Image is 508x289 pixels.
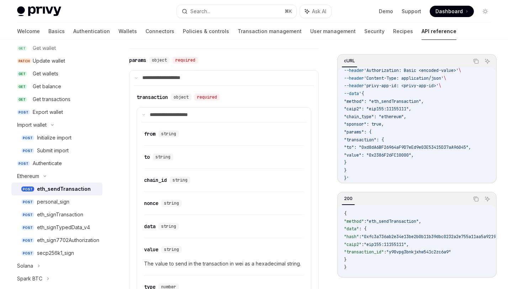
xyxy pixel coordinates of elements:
span: : [359,234,361,240]
span: GET [17,84,27,89]
a: Security [364,23,385,40]
span: : { [359,226,366,232]
span: ⌘ K [285,9,292,14]
a: User management [310,23,356,40]
span: "params": { [344,129,371,135]
div: Ethereum [17,172,39,180]
span: \ [439,83,441,89]
span: "value": "0x2386F26FC10000", [344,152,414,158]
span: } [344,264,346,270]
div: Export wallet [33,108,63,116]
button: Toggle dark mode [480,6,491,17]
span: "caip2" [344,242,361,247]
span: string [161,131,176,137]
span: "y90vpg3bnkjxhw541c2zc6a9" [386,249,451,255]
span: "transaction_id" [344,249,384,255]
a: POSTeth_sign7702Authorization [11,234,102,247]
a: POSTAuthenticate [11,157,102,170]
span: POST [21,135,34,141]
button: Copy the contents from the code block [471,194,481,204]
span: --header [344,75,364,81]
div: nonce [144,200,158,207]
a: POSTeth_signTypedData_v4 [11,221,102,234]
div: cURL [342,57,357,65]
span: Ask AI [312,8,326,15]
a: POSTExport wallet [11,106,102,119]
a: API reference [422,23,456,40]
span: "data" [344,226,359,232]
span: "chain_type": "ethereum", [344,114,406,120]
span: object [152,57,167,63]
a: POSTInitialize import [11,131,102,144]
button: Search...⌘K [177,5,296,18]
div: Solana [17,262,33,270]
div: data [144,223,155,230]
div: personal_sign [37,198,69,206]
span: string [164,200,179,206]
div: Import wallet [17,121,47,129]
span: "method": "eth_sendTransaction", [344,99,424,104]
span: The value to send in the transaction in wei as a hexadecimal string. [144,259,304,268]
span: "caip2": "eip155:11155111", [344,106,411,112]
a: Transaction management [238,23,302,40]
a: GETGet transactions [11,93,102,106]
a: Wallets [118,23,137,40]
span: "transaction": { [344,137,384,143]
span: : [361,242,364,247]
span: POST [21,199,34,205]
div: eth_sendTransaction [37,185,91,193]
span: "sponsor": true, [344,121,384,127]
span: GET [17,71,27,77]
a: POSTpersonal_sign [11,195,102,208]
a: Recipes [393,23,413,40]
button: Ask AI [300,5,331,18]
span: \ [444,75,446,81]
span: { [344,211,346,216]
span: } [344,168,346,173]
span: "hash" [344,234,359,240]
div: to [144,153,150,161]
span: : [384,249,386,255]
span: string [161,224,176,229]
span: POST [21,212,34,217]
span: GET [17,97,27,102]
span: "eth_sendTransaction" [366,219,419,224]
div: chain_id [144,177,167,184]
a: GETGet wallets [11,67,102,80]
span: PATCH [17,58,31,64]
span: } [344,160,346,165]
a: POSTSubmit import [11,144,102,157]
a: PATCHUpdate wallet [11,54,102,67]
button: Copy the contents from the code block [471,57,481,66]
span: POST [21,225,34,230]
span: --header [344,83,364,89]
a: Basics [48,23,65,40]
span: POST [17,161,30,166]
button: Ask AI [483,194,492,204]
span: string [164,247,179,252]
div: Submit import [37,146,69,155]
span: "to": "0xd8dA6BF26964aF9D7eEd9e03E53415D37aA96045", [344,144,471,150]
span: string [173,177,187,183]
span: , [406,242,409,247]
span: POST [21,238,34,243]
a: Authentication [73,23,110,40]
span: }' [344,175,349,181]
span: , [419,219,421,224]
span: 'privy-app-id: <privy-app-id>' [364,83,439,89]
div: transaction [137,94,168,101]
div: Get transactions [33,95,70,104]
div: Initialize import [37,133,72,142]
span: Dashboard [435,8,463,15]
span: --header [344,68,364,73]
span: "eip155:11155111" [364,242,406,247]
span: --data [344,91,359,96]
div: Authenticate [33,159,62,168]
a: POSTeth_signTransaction [11,208,102,221]
div: value [144,246,158,253]
a: POSTsecp256k1_sign [11,247,102,259]
span: POST [21,148,34,153]
a: Welcome [17,23,40,40]
a: Policies & controls [183,23,229,40]
div: params [129,57,146,64]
